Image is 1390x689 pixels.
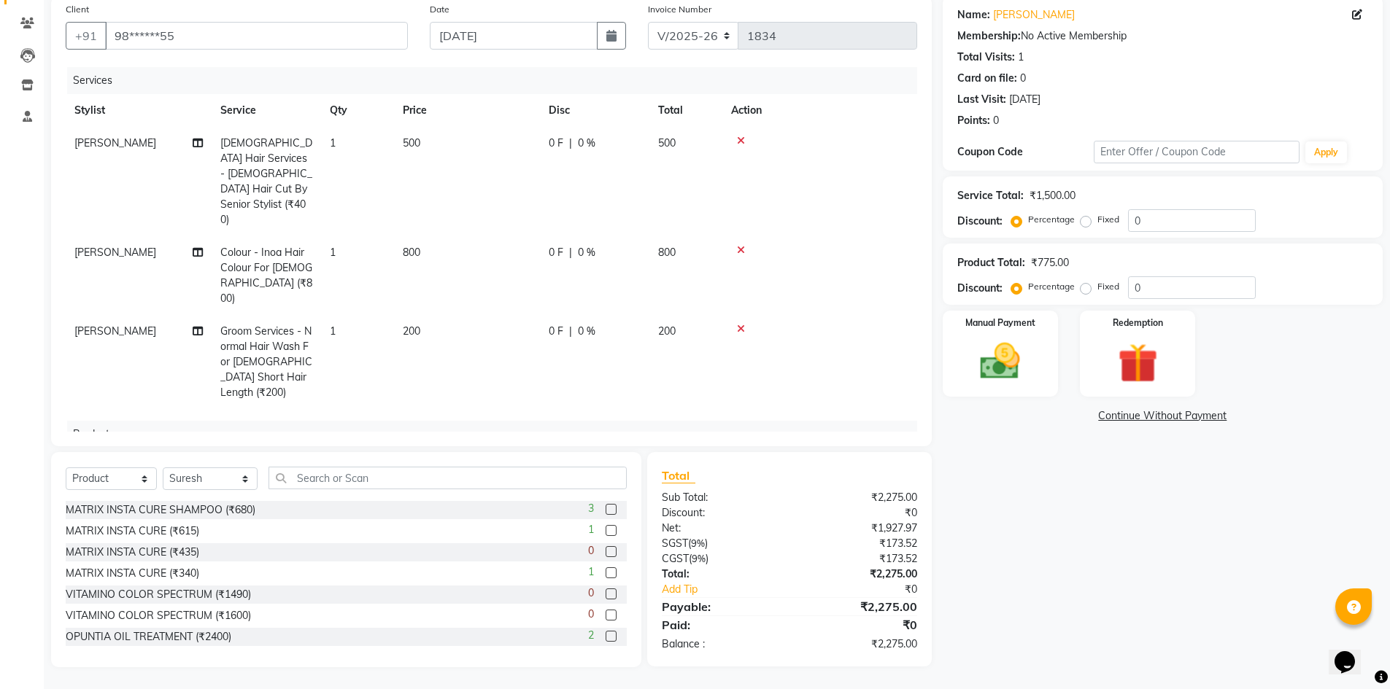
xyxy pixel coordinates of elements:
div: ₹2,275.00 [789,567,928,582]
span: | [569,136,572,151]
span: 200 [403,324,420,338]
div: OPUNTIA OIL TREATMENT (₹2400) [66,629,231,645]
label: Redemption [1113,316,1163,330]
div: VITAMINO COLOR SPECTRUM (₹1490) [66,587,251,602]
span: 200 [658,324,676,338]
span: 0 F [549,136,563,151]
span: 0 [588,543,594,558]
span: Groom Services - Normal Hair Wash For [DEMOGRAPHIC_DATA] Short Hair Length (₹200) [220,324,312,399]
div: Membership: [957,28,1021,44]
div: ( ) [651,551,789,567]
div: ₹1,500.00 [1030,188,1076,203]
div: ₹0 [789,505,928,521]
span: 0 % [578,324,595,339]
div: Products [67,421,928,448]
span: Total [662,468,695,483]
input: Search or Scan [269,467,627,489]
a: [PERSON_NAME] [993,7,1075,23]
div: MATRIX INSTA CURE (₹435) [66,545,199,560]
span: 800 [403,246,420,259]
div: ₹0 [789,616,928,634]
input: Enter Offer / Coupon Code [1094,141,1300,163]
div: Payable: [651,598,789,615]
input: Search by Name/Mobile/Email/Code [105,22,408,50]
div: Balance : [651,637,789,652]
span: SGST [662,537,688,550]
th: Disc [540,94,649,127]
label: Fixed [1097,280,1119,293]
span: 0 [588,607,594,622]
span: 3 [588,501,594,516]
span: 9% [691,537,705,549]
div: MATRIX INSTA CURE SHAMPOO (₹680) [66,502,255,518]
span: 9% [692,553,706,564]
div: Total: [651,567,789,582]
span: 0 F [549,245,563,260]
div: Total Visits: [957,50,1015,65]
div: Sub Total: [651,490,789,505]
div: ₹0 [813,582,928,597]
th: Qty [321,94,394,127]
a: Add Tip [651,582,812,597]
div: Last Visit: [957,92,1006,107]
span: 800 [658,246,676,259]
div: Discount: [957,214,1003,229]
span: 2 [588,628,594,643]
span: 0 F [549,324,563,339]
th: Total [649,94,722,127]
span: [DEMOGRAPHIC_DATA] Hair Services - [DEMOGRAPHIC_DATA] Hair Cut By Senior Stylist (₹400) [220,136,312,226]
div: MATRIX INSTA CURE (₹615) [66,523,199,539]
div: ₹2,275.00 [789,490,928,505]
div: Discount: [957,281,1003,296]
span: | [569,324,572,339]
button: Apply [1305,141,1347,163]
label: Client [66,3,89,16]
div: ₹775.00 [1031,255,1069,270]
div: ( ) [651,536,789,551]
div: ₹173.52 [789,536,928,551]
div: Service Total: [957,188,1024,203]
div: 1 [1018,50,1024,65]
span: | [569,245,572,260]
div: 0 [993,113,999,128]
div: Name: [957,7,990,23]
div: Net: [651,521,789,536]
span: [PERSON_NAME] [74,136,156,149]
th: Stylist [66,94,212,127]
th: Service [212,94,321,127]
span: [PERSON_NAME] [74,246,156,259]
span: 1 [330,246,336,259]
div: VITAMINO COLOR SPECTRUM (₹1600) [66,608,251,623]
th: Action [722,94,917,127]
div: No Active Membership [957,28,1368,44]
div: ₹173.52 [789,551,928,567]
label: Date [430,3,449,16]
span: Colour - Inoa Hair Colour For [DEMOGRAPHIC_DATA] (₹800) [220,246,312,305]
th: Price [394,94,540,127]
iframe: chat widget [1329,631,1375,674]
div: Points: [957,113,990,128]
img: _cash.svg [968,338,1032,384]
div: Card on file: [957,71,1017,86]
a: Continue Without Payment [946,408,1380,424]
div: 0 [1020,71,1026,86]
div: Coupon Code [957,144,1094,160]
span: CGST [662,552,689,565]
span: [PERSON_NAME] [74,324,156,338]
div: Paid: [651,616,789,634]
span: 1 [588,564,594,580]
img: _gift.svg [1105,338,1170,388]
div: Services [67,67,928,94]
span: 500 [403,136,420,149]
div: Discount: [651,505,789,521]
div: MATRIX INSTA CURE (₹340) [66,566,199,581]
label: Manual Payment [965,316,1035,330]
span: 500 [658,136,676,149]
label: Percentage [1028,213,1075,226]
span: 1 [330,136,336,149]
div: ₹1,927.97 [789,521,928,536]
label: Fixed [1097,213,1119,226]
span: 1 [588,522,594,537]
span: 1 [330,324,336,338]
button: +91 [66,22,107,50]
